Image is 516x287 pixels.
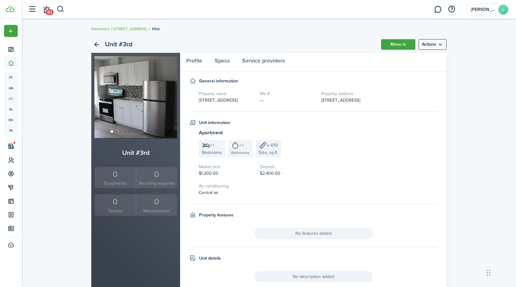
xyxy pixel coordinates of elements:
[96,208,134,214] small: Tenants
[199,212,233,218] h4: Property features
[4,83,18,93] a: un
[199,129,437,137] h3: Apartment
[199,97,238,104] span: [STREET_ADDRESS]
[6,6,14,12] img: TenantCloud
[138,208,176,214] small: Maintenances
[412,220,516,287] iframe: Chat Widget
[199,255,221,262] h4: Unit details
[45,9,54,15] span: 93
[199,164,254,170] h5: Market rent
[199,183,254,189] h5: Air conditioning
[94,194,136,216] a: 0Tenants
[4,72,18,83] a: pt
[138,196,176,208] div: 0
[487,263,490,282] div: Drag
[26,3,38,15] button: Open sidebar
[96,169,134,180] div: 0
[321,97,360,104] span: [STREET_ADDRESS]
[96,196,134,208] div: 0
[4,125,18,136] a: in
[267,142,278,149] span: x 470
[105,39,132,50] h2: Unit #3rd
[418,39,447,50] button: Open menu
[4,114,18,125] a: eq
[138,180,176,187] small: Recurring requests
[94,167,136,188] a: 0Equipments
[254,228,373,239] span: No features added
[418,39,447,50] menu-btn: Actions
[321,90,437,97] h5: Property address
[236,53,291,72] a: Service providers
[231,150,250,155] span: Bathrooms
[202,149,222,156] span: Bedrooms
[239,143,243,147] span: x 1
[94,148,177,158] h2: Unit #3rd
[152,26,160,32] span: #3rd
[199,78,238,84] h4: General information
[57,4,64,15] button: Search
[260,164,315,170] h5: Deposit
[260,97,264,104] span: —
[259,149,277,156] span: Size, sq.ft
[4,93,18,104] a: oc
[210,143,214,147] span: x 1
[446,4,457,15] button: Open resource center
[136,167,177,188] a: 0Recurring requests
[498,5,508,15] avatar-text: J
[91,26,109,32] a: Dashboard
[471,7,496,12] span: Jonathan
[136,194,177,216] a: 0Maintenances
[4,25,18,37] button: Open menu
[138,169,176,180] div: 0
[260,90,315,97] h5: Mls #
[381,39,415,50] a: Move in
[432,2,444,17] a: Messaging
[199,170,218,177] span: $1,200.00
[260,170,280,177] span: $2,400.00
[4,104,18,114] a: kl
[41,2,52,17] a: Notifications
[199,189,218,196] span: Central air
[94,56,177,138] img: Unit avatar
[96,180,134,187] small: Equipments
[199,90,254,97] h5: Property name
[199,119,230,126] h4: Unit information
[113,26,147,32] a: [STREET_ADDRESS]
[180,53,208,72] a: Profile
[254,271,373,282] span: No description added
[91,39,102,50] a: Back
[208,53,236,72] a: Specs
